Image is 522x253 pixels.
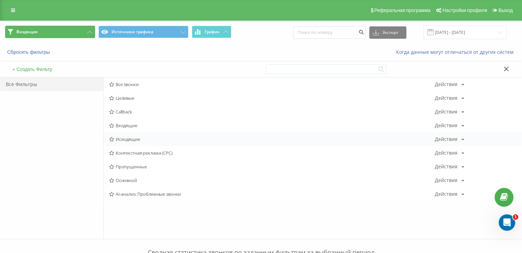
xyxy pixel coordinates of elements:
div: Действия [435,150,457,155]
span: Входящие [109,123,435,128]
button: График [192,26,231,38]
div: Все Фильтры [0,77,103,91]
div: Действия [435,82,457,87]
span: Исходящие [109,137,435,142]
span: Входящие [16,29,38,35]
span: Callback [109,109,435,114]
div: Действия [435,164,457,169]
button: Экспорт [369,26,406,39]
button: Закрыть [501,66,511,73]
iframe: Intercom live chat [499,214,515,231]
span: График [205,29,220,34]
span: Целевые [109,96,435,100]
span: 1 [513,214,518,220]
button: + Создать Фильтр [10,66,54,72]
div: Действия [435,178,457,183]
span: Основной [109,178,435,183]
span: Настройки профиля [442,8,487,13]
span: Все звонки [109,82,435,87]
button: Источники трафика [98,26,188,38]
span: AI-анализ. Проблемные звонки [109,192,435,196]
button: Сбросить фильтры [5,49,53,55]
div: Действия [435,109,457,114]
span: Выход [498,8,513,13]
div: Действия [435,96,457,100]
span: Пропущенные [109,164,435,169]
span: Контекстная реклама (CPC) [109,150,435,155]
span: Реферальная программа [374,8,430,13]
div: Действия [435,123,457,128]
button: Входящие [5,26,95,38]
a: Когда данные могут отличаться от других систем [396,49,517,55]
input: Поиск по номеру [293,26,366,39]
div: Действия [435,137,457,142]
div: Действия [435,192,457,196]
